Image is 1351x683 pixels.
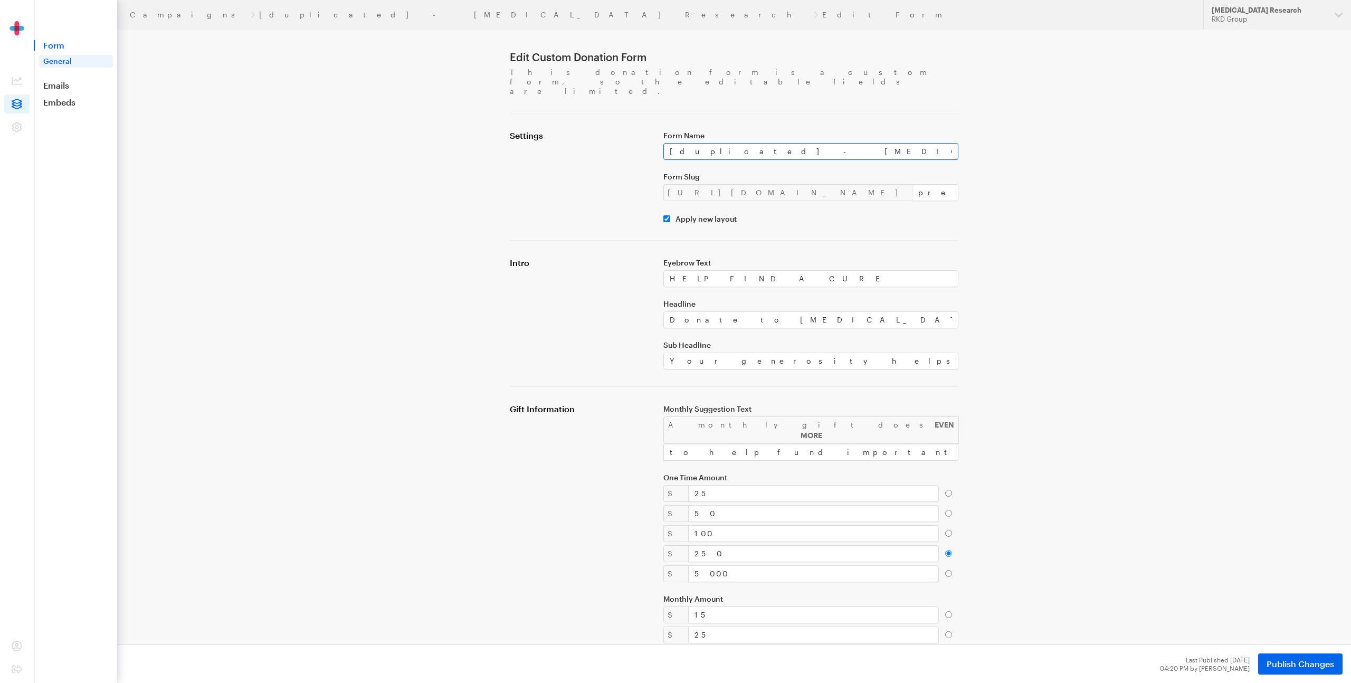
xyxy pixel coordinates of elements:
div: $ [663,627,689,643]
a: Emails [34,80,117,91]
div: $ [663,485,689,502]
a: [duplicated] - [MEDICAL_DATA] Research [259,11,810,19]
div: Last Published [DATE] 04:20 PM by [PERSON_NAME] [1160,656,1250,672]
h1: Edit Custom Donation Form [510,51,958,63]
label: Eyebrow Text [663,259,958,267]
span: Publish Changes [1267,658,1334,670]
label: Apply new layout [670,215,737,223]
div: $ [663,545,689,562]
button: Publish Changes [1258,653,1343,675]
p: This donation form is a custom form, so the editable fields are limited. [510,68,958,96]
label: Sub Headline [663,341,958,349]
div: $ [663,525,689,542]
label: Form Slug [663,173,958,181]
label: Form Name [663,131,958,140]
div: RKD Group [1212,15,1326,24]
a: General [39,55,113,68]
div: [URL][DOMAIN_NAME] [663,184,912,201]
a: Campaigns [130,11,246,19]
div: $ [663,505,689,522]
div: [MEDICAL_DATA] Research [1212,6,1326,15]
div: A monthly gift does [663,416,959,444]
div: $ [663,565,689,582]
a: Embeds [34,97,117,108]
div: $ [663,606,689,623]
label: Monthly Amount [663,595,958,603]
h4: Gift Information [510,404,651,414]
h4: Intro [510,258,651,268]
span: Form [34,40,117,51]
label: Monthly Suggestion Text [663,405,958,413]
label: Headline [663,300,958,308]
h4: Settings [510,130,651,141]
label: One Time Amount [663,473,958,482]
